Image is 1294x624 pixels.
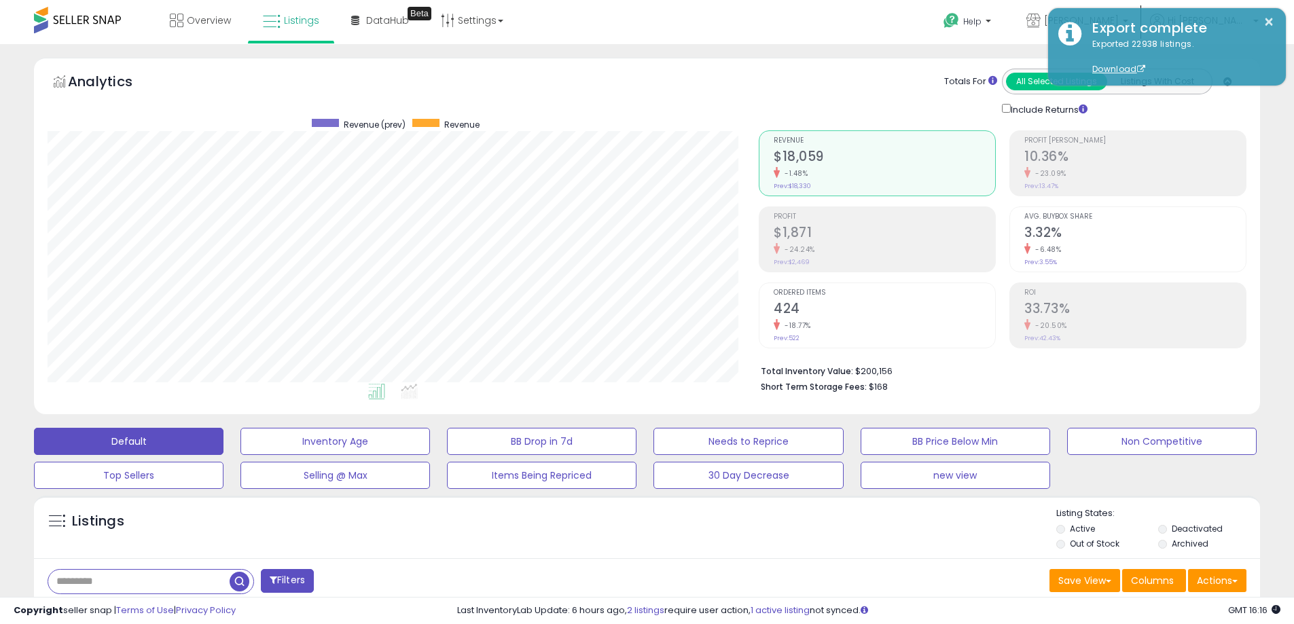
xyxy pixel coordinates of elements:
b: Short Term Storage Fees: [761,381,867,392]
small: Prev: 522 [774,334,799,342]
button: × [1263,14,1274,31]
h2: 33.73% [1024,301,1246,319]
h5: Listings [72,512,124,531]
span: Avg. Buybox Share [1024,213,1246,221]
p: Listing States: [1056,507,1260,520]
label: Deactivated [1172,523,1223,534]
button: Save View [1049,569,1120,592]
button: Non Competitive [1067,428,1257,455]
button: Selling @ Max [240,462,430,489]
small: -6.48% [1030,244,1061,255]
a: 1 active listing [751,604,810,617]
button: Columns [1122,569,1186,592]
small: Prev: 13.47% [1024,182,1058,190]
span: Revenue [774,137,995,145]
b: Total Inventory Value: [761,365,853,377]
button: Top Sellers [34,462,223,489]
span: Help [963,16,982,27]
button: Inventory Age [240,428,430,455]
div: seller snap | | [14,604,236,617]
button: Filters [261,569,314,593]
strong: Copyright [14,604,63,617]
button: 30 Day Decrease [653,462,843,489]
button: Needs to Reprice [653,428,843,455]
a: Terms of Use [116,604,174,617]
span: Overview [187,14,231,27]
div: Tooltip anchor [408,7,431,20]
span: Profit [PERSON_NAME] [1024,137,1246,145]
i: Get Help [943,12,960,29]
label: Archived [1172,538,1208,549]
span: Listings [284,14,319,27]
li: $200,156 [761,362,1236,378]
div: Last InventoryLab Update: 6 hours ago, require user action, not synced. [457,604,1280,617]
span: DataHub [366,14,409,27]
span: [PERSON_NAME] [1044,14,1119,27]
small: -18.77% [780,320,811,331]
span: ROI [1024,289,1246,297]
small: Prev: 42.43% [1024,334,1060,342]
span: Revenue [444,119,480,130]
span: Revenue (prev) [344,119,406,130]
a: Download [1092,63,1145,75]
small: Prev: $18,330 [774,182,811,190]
small: Prev: $2,469 [774,258,810,266]
div: Exported 22938 listings. [1082,38,1276,76]
label: Active [1070,523,1095,534]
a: Help [933,2,1005,44]
a: Privacy Policy [176,604,236,617]
span: 2025-09-9 16:16 GMT [1228,604,1280,617]
span: Profit [774,213,995,221]
small: -23.09% [1030,168,1066,179]
h2: 10.36% [1024,149,1246,167]
button: Actions [1188,569,1246,592]
div: Totals For [944,75,997,88]
h2: $18,059 [774,149,995,167]
small: -1.48% [780,168,808,179]
h2: 424 [774,301,995,319]
button: Default [34,428,223,455]
button: BB Drop in 7d [447,428,636,455]
button: Items Being Repriced [447,462,636,489]
h5: Analytics [68,72,159,94]
label: Out of Stock [1070,538,1119,549]
button: BB Price Below Min [861,428,1050,455]
small: -24.24% [780,244,815,255]
button: All Selected Listings [1006,73,1107,90]
h2: 3.32% [1024,225,1246,243]
small: Prev: 3.55% [1024,258,1057,266]
button: new view [861,462,1050,489]
h2: $1,871 [774,225,995,243]
span: Columns [1131,574,1174,587]
span: Ordered Items [774,289,995,297]
small: -20.50% [1030,320,1067,331]
a: 2 listings [627,604,664,617]
div: Export complete [1082,18,1276,38]
span: $168 [869,380,888,393]
div: Include Returns [992,101,1104,117]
